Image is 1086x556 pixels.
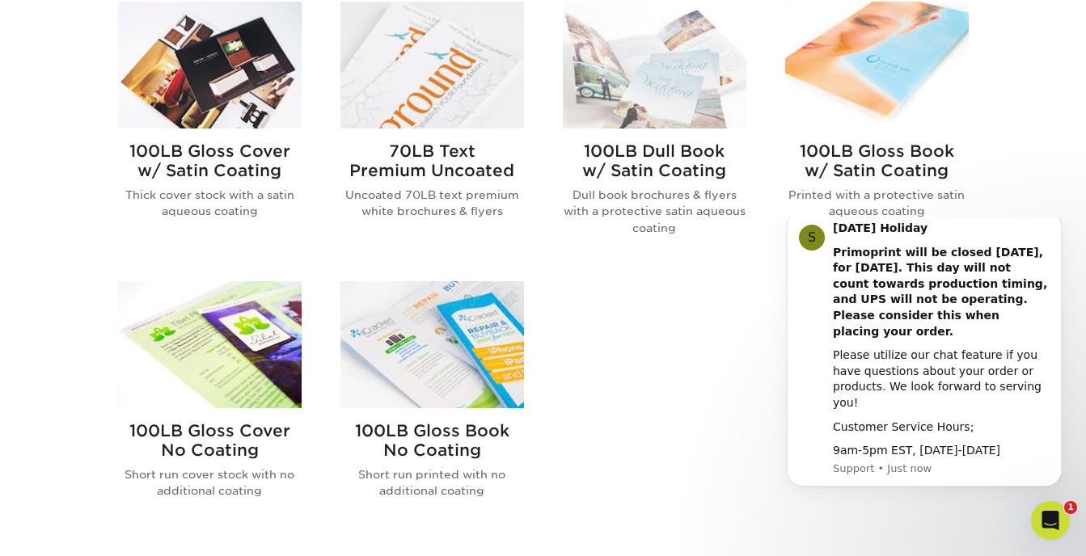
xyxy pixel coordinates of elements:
img: 100LB Gloss Book<br/>w/ Satin Coating Brochures & Flyers [785,2,969,128]
p: Uncoated 70LB text premium white brochures & flyers [340,187,524,220]
h2: 100LB Gloss Cover No Coating [118,421,302,460]
p: Short run cover stock with no additional coating [118,466,302,499]
span: 1 [1064,501,1077,514]
p: Printed with a protective satin aqueous coating [785,187,969,220]
h2: 70LB Text Premium Uncoated [340,141,524,180]
p: Short run printed with no additional coating [340,466,524,499]
p: Message from Support, sent Just now [70,244,287,259]
iframe: Intercom live chat [1031,501,1070,540]
img: 100LB Dull Book<br/>w/ Satin Coating Brochures & Flyers [563,2,746,128]
p: Thick cover stock with a satin aqueous coating [118,187,302,220]
a: 100LB Dull Book<br/>w/ Satin Coating Brochures & Flyers 100LB Dull Bookw/ Satin Coating Dull book... [563,2,746,262]
div: Please utilize our chat feature if you have questions about your order or products. We look forwa... [70,130,287,193]
img: 100LB Gloss Cover<br/>No Coating Brochures & Flyers [118,281,302,408]
a: 70LB Text<br/>Premium Uncoated Brochures & Flyers 70LB TextPremium Uncoated Uncoated 70LB text pr... [340,2,524,262]
b: [DATE] Holiday [70,4,165,17]
img: 70LB Text<br/>Premium Uncoated Brochures & Flyers [340,2,524,128]
a: 100LB Gloss Book<br/>w/ Satin Coating Brochures & Flyers 100LB Gloss Bookw/ Satin Coating Printed... [785,2,969,262]
a: 100LB Gloss Book<br/>No Coating Brochures & Flyers 100LB Gloss BookNo Coating Short run printed w... [340,281,524,525]
iframe: Google Customer Reviews [4,507,137,550]
div: Message content [70,3,287,242]
h2: 100LB Dull Book w/ Satin Coating [563,141,746,180]
div: Profile image for Support [36,7,62,33]
a: 100LB Gloss Cover<br/>w/ Satin Coating Brochures & Flyers 100LB Gloss Coverw/ Satin Coating Thick... [118,2,302,262]
iframe: Intercom notifications message [763,217,1086,512]
img: 100LB Gloss Book<br/>No Coating Brochures & Flyers [340,281,524,408]
div: Customer Service Hours; [70,202,287,218]
div: 9am-5pm EST, [DATE]-[DATE] [70,225,287,242]
h2: 100LB Gloss Book No Coating [340,421,524,460]
b: Primoprint will be closed [DATE], for [DATE]. This day will not count towards production timing, ... [70,28,285,120]
p: Dull book brochures & flyers with a protective satin aqueous coating [563,187,746,236]
a: 100LB Gloss Cover<br/>No Coating Brochures & Flyers 100LB Gloss CoverNo Coating Short run cover s... [118,281,302,525]
img: 100LB Gloss Cover<br/>w/ Satin Coating Brochures & Flyers [118,2,302,128]
h2: 100LB Gloss Cover w/ Satin Coating [118,141,302,180]
h2: 100LB Gloss Book w/ Satin Coating [785,141,969,180]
